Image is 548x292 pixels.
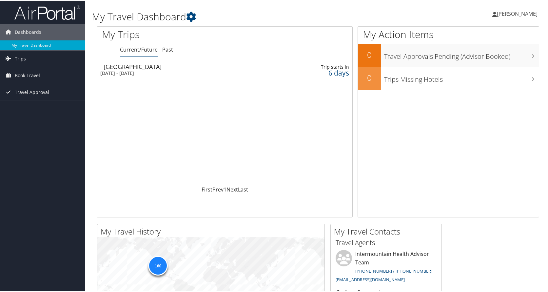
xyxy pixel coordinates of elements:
div: [DATE] - [DATE] [100,70,257,76]
a: Next [226,185,238,192]
a: 1 [224,185,226,192]
h2: 0 [358,72,381,83]
a: [PERSON_NAME] [492,3,544,23]
div: [GEOGRAPHIC_DATA] [104,63,261,69]
span: Dashboards [15,23,41,40]
div: 6 days [291,69,349,75]
a: First [202,185,212,192]
a: 0Travel Approvals Pending (Advisor Booked) [358,43,539,66]
span: Book Travel [15,67,40,83]
h3: Travel Agents [336,237,437,247]
img: airportal-logo.png [14,4,80,20]
span: [PERSON_NAME] [497,10,538,17]
h2: My Travel History [101,225,324,236]
h3: Travel Approvals Pending (Advisor Booked) [384,48,539,60]
div: 160 [148,255,168,275]
a: [EMAIL_ADDRESS][DOMAIN_NAME] [336,276,405,282]
li: Intermountain Health Advisor Team [332,249,440,284]
div: Trip starts in [291,63,349,69]
h1: My Trips [102,27,241,41]
span: Travel Approval [15,83,49,100]
h3: Trips Missing Hotels [384,71,539,83]
a: Past [162,45,173,53]
h1: My Action Items [358,27,539,41]
h1: My Travel Dashboard [92,9,393,23]
a: 0Trips Missing Hotels [358,66,539,89]
span: Trips [15,50,26,66]
a: [PHONE_NUMBER] / [PHONE_NUMBER] [355,267,432,273]
h2: My Travel Contacts [334,225,441,236]
a: Last [238,185,248,192]
a: Prev [212,185,224,192]
a: Current/Future [120,45,158,53]
h2: 0 [358,49,381,60]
